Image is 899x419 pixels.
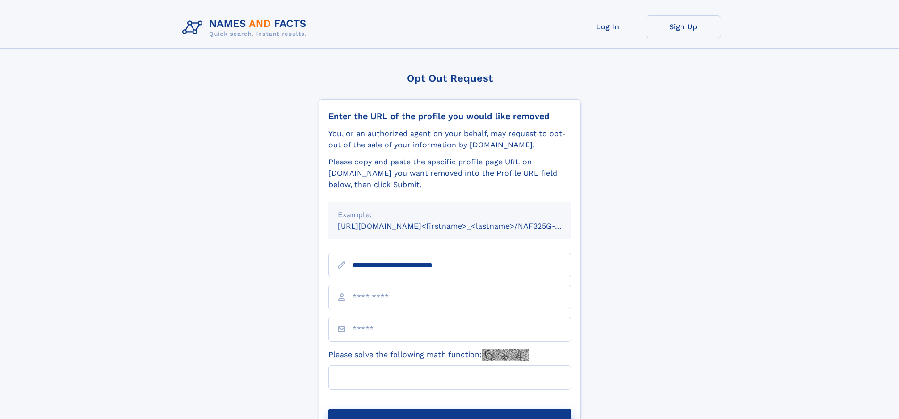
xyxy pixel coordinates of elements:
a: Log In [570,15,646,38]
div: You, or an authorized agent on your behalf, may request to opt-out of the sale of your informatio... [328,128,571,151]
label: Please solve the following math function: [328,349,529,361]
div: Opt Out Request [319,72,581,84]
img: Logo Names and Facts [178,15,314,41]
div: Please copy and paste the specific profile page URL on [DOMAIN_NAME] you want removed into the Pr... [328,156,571,190]
div: Example: [338,209,562,221]
small: [URL][DOMAIN_NAME]<firstname>_<lastname>/NAF325G-xxxxxxxx [338,222,589,231]
div: Enter the URL of the profile you would like removed [328,111,571,121]
a: Sign Up [646,15,721,38]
